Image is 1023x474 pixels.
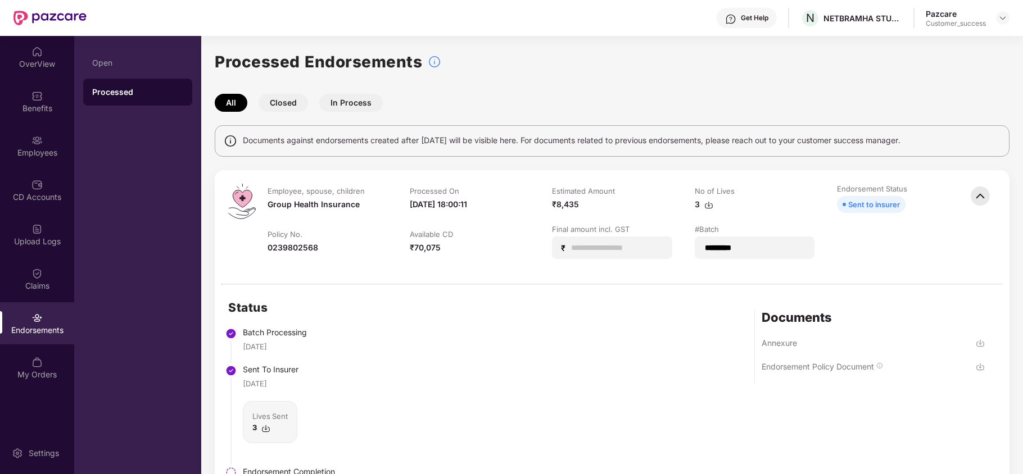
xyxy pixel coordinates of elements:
div: Processed On [410,186,459,196]
div: Available CD [410,229,453,239]
span: N [806,11,814,25]
div: No of Lives [695,186,735,196]
h2: Status [228,298,335,317]
img: svg+xml;base64,PHN2ZyBpZD0iU3RlcC1Eb25lLTMyeDMyIiB4bWxucz0iaHR0cDovL3d3dy53My5vcmcvMjAwMC9zdmciIH... [225,365,237,376]
div: Estimated Amount [552,186,615,196]
img: svg+xml;base64,PHN2ZyBpZD0iQmFjay0zMngzMiIgeG1sbnM9Imh0dHA6Ly93d3cudzMub3JnLzIwMDAvc3ZnIiB3aWR0aD... [968,184,993,208]
img: svg+xml;base64,PHN2ZyBpZD0iRW1wbG95ZWVzIiB4bWxucz0iaHR0cDovL3d3dy53My5vcmcvMjAwMC9zdmciIHdpZHRoPS... [31,135,43,146]
div: Get Help [741,13,768,22]
div: Employee, spouse, children [268,186,365,196]
img: svg+xml;base64,PHN2ZyBpZD0iVXBsb2FkX0xvZ3MiIGRhdGEtbmFtZT0iVXBsb2FkIExvZ3MiIHhtbG5zPSJodHRwOi8vd3... [31,224,43,235]
div: Endorsement Policy Document [762,361,874,372]
div: Batch Processing [243,326,335,339]
div: 0239802568 [268,241,318,254]
div: Final amount incl. GST [552,224,630,234]
div: Group Health Insurance [268,198,360,211]
button: Closed [259,94,308,112]
img: New Pazcare Logo [13,11,87,25]
div: Customer_success [926,19,986,28]
div: [DATE] 18:00:11 [410,198,467,211]
img: svg+xml;base64,PHN2ZyBpZD0iU3RlcC1Eb25lLTMyeDMyIiB4bWxucz0iaHR0cDovL3d3dy53My5vcmcvMjAwMC9zdmciIH... [225,328,237,339]
img: svg+xml;base64,PHN2ZyBpZD0iSGVscC0zMngzMiIgeG1sbnM9Imh0dHA6Ly93d3cudzMub3JnLzIwMDAvc3ZnIiB3aWR0aD... [725,13,736,25]
button: In Process [319,94,383,112]
button: All [215,94,247,112]
span: Documents against endorsements created after [DATE] will be visible here. For documents related t... [243,134,900,147]
div: Annexure [762,338,797,348]
img: svg+xml;base64,PHN2ZyBpZD0iRHJvcGRvd24tMzJ4MzIiIHhtbG5zPSJodHRwOi8vd3d3LnczLm9yZy8yMDAwL3N2ZyIgd2... [998,13,1007,22]
img: svg+xml;base64,PHN2ZyBpZD0iSW5mb18tXzMyeDMyIiBkYXRhLW5hbWU9IkluZm8gLSAzMngzMiIgeG1sbnM9Imh0dHA6Ly... [428,55,441,69]
span: ₹ [561,243,570,253]
div: Lives Sent [252,411,288,422]
img: svg+xml;base64,PHN2ZyBpZD0iRG93bmxvYWQtMzJ4MzIiIHhtbG5zPSJodHRwOi8vd3d3LnczLm9yZy8yMDAwL3N2ZyIgd2... [261,424,270,433]
div: ₹70,075 [410,241,441,254]
div: Pazcare [926,8,986,19]
img: svg+xml;base64,PHN2ZyBpZD0iSW5mbyIgeG1sbnM9Imh0dHA6Ly93d3cudzMub3JnLzIwMDAvc3ZnIiB3aWR0aD0iMTQiIG... [224,134,237,148]
div: NETBRAMHA STUDIOS LLP [823,13,902,24]
img: svg+xml;base64,PHN2ZyBpZD0iQ2xhaW0iIHhtbG5zPSJodHRwOi8vd3d3LnczLm9yZy8yMDAwL3N2ZyIgd2lkdGg9IjIwIi... [31,268,43,279]
img: svg+xml;base64,PHN2ZyBpZD0iRW5kb3JzZW1lbnRzIiB4bWxucz0iaHR0cDovL3d3dy53My5vcmcvMjAwMC9zdmciIHdpZH... [31,312,43,323]
b: 3 [252,423,257,432]
img: svg+xml;base64,PHN2ZyBpZD0iSG9tZSIgeG1sbnM9Imh0dHA6Ly93d3cudzMub3JnLzIwMDAvc3ZnIiB3aWR0aD0iMjAiIG... [31,46,43,57]
img: svg+xml;base64,PHN2ZyBpZD0iRG93bmxvYWQtMzJ4MzIiIHhtbG5zPSJodHRwOi8vd3d3LnczLm9yZy8yMDAwL3N2ZyIgd2... [704,200,713,209]
div: [DATE] [243,341,267,352]
div: Settings [25,448,62,459]
div: Documents [762,309,985,325]
div: [DATE] [243,378,267,389]
img: svg+xml;base64,PHN2ZyBpZD0iU2V0dGluZy0yMHgyMCIgeG1sbnM9Imh0dHA6Ly93d3cudzMub3JnLzIwMDAvc3ZnIiB3aW... [12,448,23,459]
div: Sent to insurer [848,198,900,211]
img: svg+xml;base64,PHN2ZyB4bWxucz0iaHR0cDovL3d3dy53My5vcmcvMjAwMC9zdmciIHdpZHRoPSI0OS4zMiIgaGVpZ2h0PS... [228,184,256,219]
div: Endorsement Status [837,184,907,194]
h1: Processed Endorsements [215,49,422,74]
img: svg+xml;base64,PHN2ZyBpZD0iSW5mbyIgeG1sbnM9Imh0dHA6Ly93d3cudzMub3JnLzIwMDAvc3ZnIiB3aWR0aD0iMTQiIG... [876,362,883,369]
img: svg+xml;base64,PHN2ZyBpZD0iQmVuZWZpdHMiIHhtbG5zPSJodHRwOi8vd3d3LnczLm9yZy8yMDAwL3N2ZyIgd2lkdGg9Ij... [31,90,43,102]
div: #Batch [695,224,719,234]
img: svg+xml;base64,PHN2ZyBpZD0iTXlfT3JkZXJzIiBkYXRhLW5hbWU9Ik15IE9yZGVycyIgeG1sbnM9Imh0dHA6Ly93d3cudz... [31,357,43,368]
div: 3 [695,198,713,211]
img: svg+xml;base64,PHN2ZyBpZD0iRG93bmxvYWQtMzJ4MzIiIHhtbG5zPSJodHRwOi8vd3d3LnczLm9yZy8yMDAwL3N2ZyIgd2... [976,339,985,348]
img: svg+xml;base64,PHN2ZyBpZD0iRG93bmxvYWQtMzJ4MzIiIHhtbG5zPSJodHRwOi8vd3d3LnczLm9yZy8yMDAwL3N2ZyIgd2... [976,362,985,371]
div: Open [92,58,183,67]
img: svg+xml;base64,PHN2ZyBpZD0iQ0RfQWNjb3VudHMiIGRhdGEtbmFtZT0iQ0QgQWNjb3VudHMiIHhtbG5zPSJodHRwOi8vd3... [31,179,43,190]
div: Policy No. [268,229,302,239]
div: Processed [92,86,183,98]
div: Sent To Insurer [243,363,335,376]
div: ₹8,435 [552,198,579,211]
